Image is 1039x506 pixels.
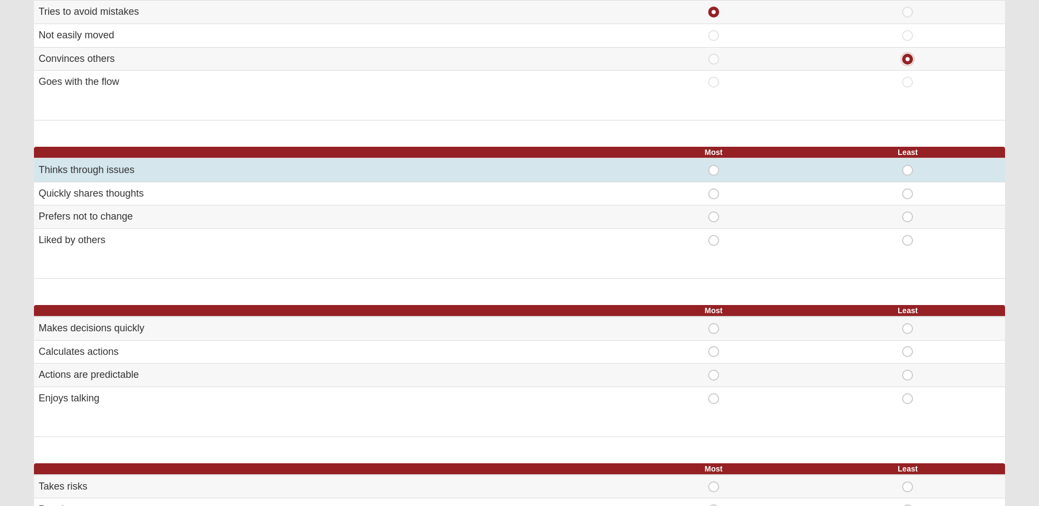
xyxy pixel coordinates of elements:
td: Thinks through issues [34,158,616,182]
td: Actions are predictable [34,364,616,387]
td: Makes decisions quickly [34,317,616,340]
td: Calculates actions [34,340,616,364]
td: Liked by others [34,229,616,252]
td: Goes with the flow [34,71,616,94]
th: Most [617,463,811,475]
td: Enjoys talking [34,387,616,410]
td: Takes risks [34,475,616,498]
td: Not easily moved [34,24,616,47]
th: Most [617,305,811,317]
th: Least [811,463,1004,475]
td: Prefers not to change [34,205,616,229]
th: Most [617,147,811,158]
td: Convinces others [34,47,616,71]
th: Least [811,305,1004,317]
td: Quickly shares thoughts [34,182,616,205]
th: Least [811,147,1004,158]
